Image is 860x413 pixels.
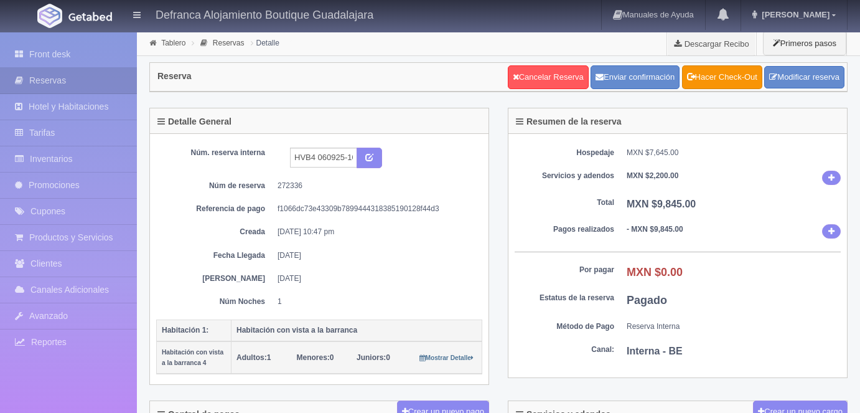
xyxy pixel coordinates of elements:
a: Mostrar Detalle [419,353,474,362]
dt: Por pagar [515,265,614,275]
dt: Total [515,197,614,208]
h4: Reserva [157,72,192,81]
dt: Hospedaje [515,148,614,158]
dt: Canal: [515,344,614,355]
a: Modificar reserva [764,66,844,89]
b: MXN $0.00 [627,266,683,278]
dd: [DATE] 10:47 pm [278,227,473,237]
dd: 272336 [278,181,473,191]
small: Mostrar Detalle [419,354,474,361]
b: Habitación 1: [162,326,208,335]
b: - MXN $9,845.00 [627,225,683,234]
a: Tablero [161,39,185,47]
a: Descargar Recibo [667,31,756,56]
dt: Fecha Llegada [166,250,265,261]
dd: [DATE] [278,273,473,284]
small: Habitación con vista a la barranca 4 [162,349,223,366]
strong: Juniors: [357,353,386,362]
dd: [DATE] [278,250,473,261]
li: Detalle [248,37,283,49]
h4: Defranca Alojamiento Boutique Guadalajara [156,6,373,22]
button: Enviar confirmación [591,65,680,89]
dd: f1066dc73e43309b7899444318385190128f44d3 [278,204,473,214]
h4: Resumen de la reserva [516,117,622,126]
b: Pagado [627,294,667,306]
dt: Estatus de la reserva [515,293,614,303]
a: Hacer Check-Out [682,65,762,89]
span: 1 [236,353,271,362]
dt: Núm de reserva [166,181,265,191]
dt: Creada [166,227,265,237]
b: MXN $2,200.00 [627,171,678,180]
a: Cancelar Reserva [508,65,589,89]
dd: 1 [278,297,473,307]
dd: MXN $7,645.00 [627,148,841,158]
dt: Núm Noches [166,297,265,307]
strong: Menores: [297,353,330,362]
button: Primeros pasos [763,31,846,55]
span: 0 [297,353,334,362]
img: Getabed [68,12,112,21]
dt: Método de Pago [515,321,614,332]
b: Interna - BE [627,346,683,356]
span: 0 [357,353,390,362]
h4: Detalle General [157,117,231,126]
dt: Núm. reserva interna [166,148,265,158]
dt: Referencia de pago [166,204,265,214]
th: Habitación con vista a la barranca [231,320,482,341]
dd: Reserva Interna [627,321,841,332]
dt: Servicios y adendos [515,171,614,181]
strong: Adultos: [236,353,267,362]
img: Getabed [37,4,62,28]
a: Reservas [213,39,245,47]
b: MXN $9,845.00 [627,199,696,209]
dt: [PERSON_NAME] [166,273,265,284]
dt: Pagos realizados [515,224,614,235]
span: [PERSON_NAME] [759,10,830,19]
